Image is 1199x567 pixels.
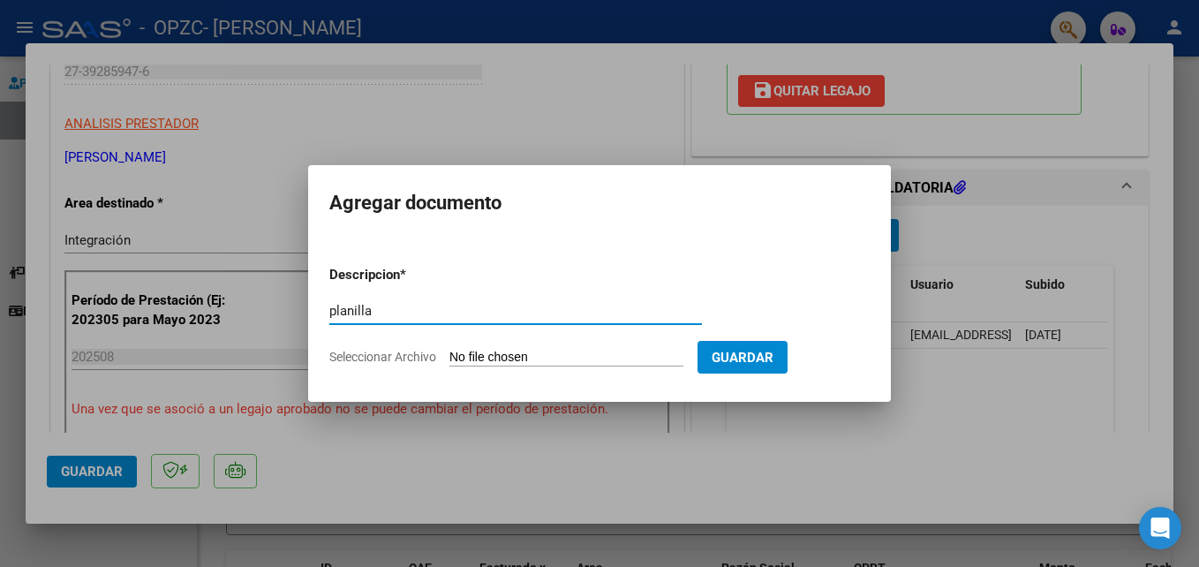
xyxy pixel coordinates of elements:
[329,350,436,364] span: Seleccionar Archivo
[1139,507,1181,549] div: Open Intercom Messenger
[698,341,788,374] button: Guardar
[329,265,492,285] p: Descripcion
[712,350,773,366] span: Guardar
[329,186,870,220] h2: Agregar documento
